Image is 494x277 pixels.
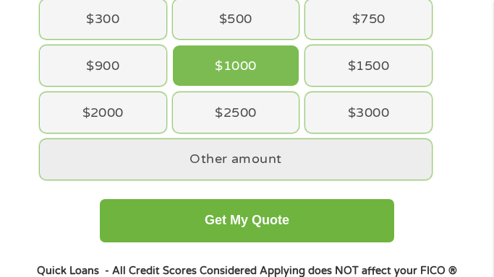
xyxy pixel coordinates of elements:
div: $1500 [305,45,432,86]
div: $3000 [305,92,432,133]
div: Other amount [40,139,432,180]
div: $1000 [173,45,299,86]
div: $2000 [40,92,166,133]
div: $900 [40,45,166,86]
button: Get My Quote [100,199,395,242]
strong: Quick Loans - All Credit Scores Considered [37,265,257,277]
div: $2500 [173,92,299,133]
